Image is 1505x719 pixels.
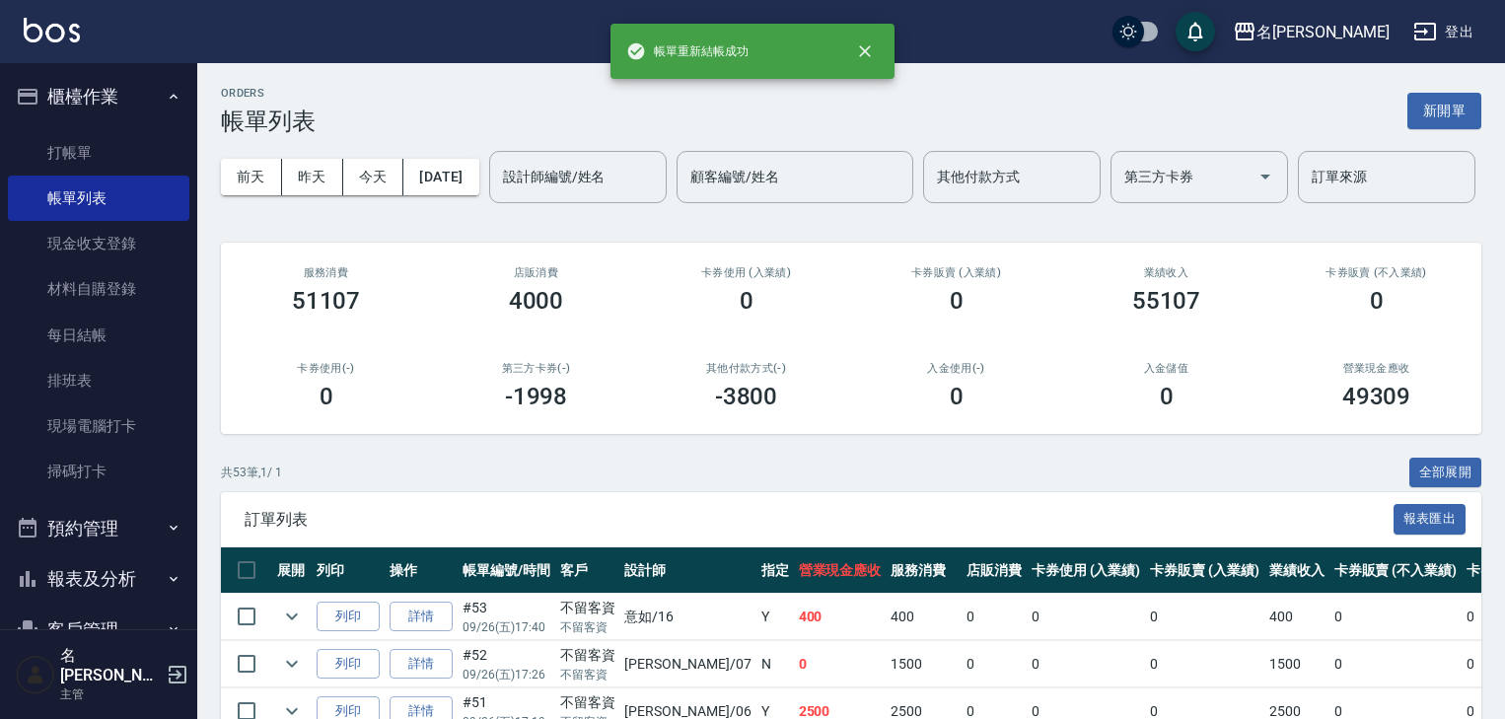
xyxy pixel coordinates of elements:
a: 新開單 [1407,101,1481,119]
th: 卡券使用 (入業績) [1027,547,1146,594]
h2: 店販消費 [455,266,617,279]
button: expand row [277,602,307,631]
td: 0 [794,641,887,687]
button: [DATE] [403,159,478,195]
th: 設計師 [619,547,755,594]
a: 詳情 [390,602,453,632]
td: 0 [1329,641,1462,687]
button: 名[PERSON_NAME] [1225,12,1397,52]
td: 400 [1264,594,1329,640]
button: 登出 [1405,14,1481,50]
button: 報表及分析 [8,553,189,605]
th: 營業現金應收 [794,547,887,594]
h3: 0 [1160,383,1174,410]
h3: 0 [950,287,964,315]
h3: 4000 [509,287,564,315]
h3: 51107 [292,287,361,315]
th: 客戶 [555,547,620,594]
th: 操作 [385,547,458,594]
td: 意如 /16 [619,594,755,640]
a: 掃碼打卡 [8,449,189,494]
h3: 49309 [1342,383,1411,410]
span: 訂單列表 [245,510,1394,530]
td: 0 [1027,641,1146,687]
h3: 0 [740,287,753,315]
div: 名[PERSON_NAME] [1256,20,1390,44]
td: 0 [962,594,1027,640]
button: 櫃檯作業 [8,71,189,122]
button: expand row [277,649,307,679]
th: 帳單編號/時間 [458,547,555,594]
td: #53 [458,594,555,640]
h2: 卡券販賣 (入業績) [875,266,1038,279]
p: 主管 [60,685,161,703]
button: 昨天 [282,159,343,195]
a: 帳單列表 [8,176,189,221]
div: 不留客資 [560,598,615,618]
th: 業績收入 [1264,547,1329,594]
td: 0 [1027,594,1146,640]
h2: 營業現金應收 [1295,362,1458,375]
td: 1500 [1264,641,1329,687]
td: N [756,641,794,687]
button: 預約管理 [8,503,189,554]
img: Logo [24,18,80,42]
h2: 第三方卡券(-) [455,362,617,375]
h5: 名[PERSON_NAME] [60,646,161,685]
h3: 帳單列表 [221,108,316,135]
img: Person [16,655,55,694]
button: close [843,30,887,73]
div: 不留客資 [560,692,615,713]
td: 400 [794,594,887,640]
button: 列印 [317,649,380,680]
h2: 卡券使用(-) [245,362,407,375]
span: 帳單重新結帳成功 [626,41,749,61]
h3: -3800 [715,383,778,410]
th: 服務消費 [886,547,962,594]
h3: 0 [1370,287,1384,315]
a: 材料自購登錄 [8,266,189,312]
h2: 卡券販賣 (不入業績) [1295,266,1458,279]
button: Open [1250,161,1281,192]
a: 打帳單 [8,130,189,176]
button: 前天 [221,159,282,195]
h2: 入金使用(-) [875,362,1038,375]
p: 09/26 (五) 17:26 [463,666,550,683]
button: 報表匯出 [1394,504,1467,535]
th: 展開 [272,547,312,594]
td: 0 [1329,594,1462,640]
a: 排班表 [8,358,189,403]
th: 列印 [312,547,385,594]
a: 詳情 [390,649,453,680]
p: 不留客資 [560,666,615,683]
h2: 入金儲值 [1085,362,1248,375]
h3: 55107 [1132,287,1201,315]
th: 指定 [756,547,794,594]
td: 0 [1145,641,1264,687]
th: 卡券販賣 (入業績) [1145,547,1264,594]
td: #52 [458,641,555,687]
a: 現金收支登錄 [8,221,189,266]
h3: 服務消費 [245,266,407,279]
button: 新開單 [1407,93,1481,129]
button: save [1176,12,1215,51]
a: 每日結帳 [8,313,189,358]
th: 店販消費 [962,547,1027,594]
button: 今天 [343,159,404,195]
h2: 卡券使用 (入業績) [665,266,827,279]
p: 共 53 筆, 1 / 1 [221,464,282,481]
td: [PERSON_NAME] /07 [619,641,755,687]
a: 報表匯出 [1394,509,1467,528]
h2: 業績收入 [1085,266,1248,279]
td: 400 [886,594,962,640]
h3: 0 [950,383,964,410]
th: 卡券販賣 (不入業績) [1329,547,1462,594]
h3: -1998 [505,383,568,410]
div: 不留客資 [560,645,615,666]
h2: 其他付款方式(-) [665,362,827,375]
td: 1500 [886,641,962,687]
td: Y [756,594,794,640]
td: 0 [962,641,1027,687]
p: 不留客資 [560,618,615,636]
button: 客戶管理 [8,605,189,656]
